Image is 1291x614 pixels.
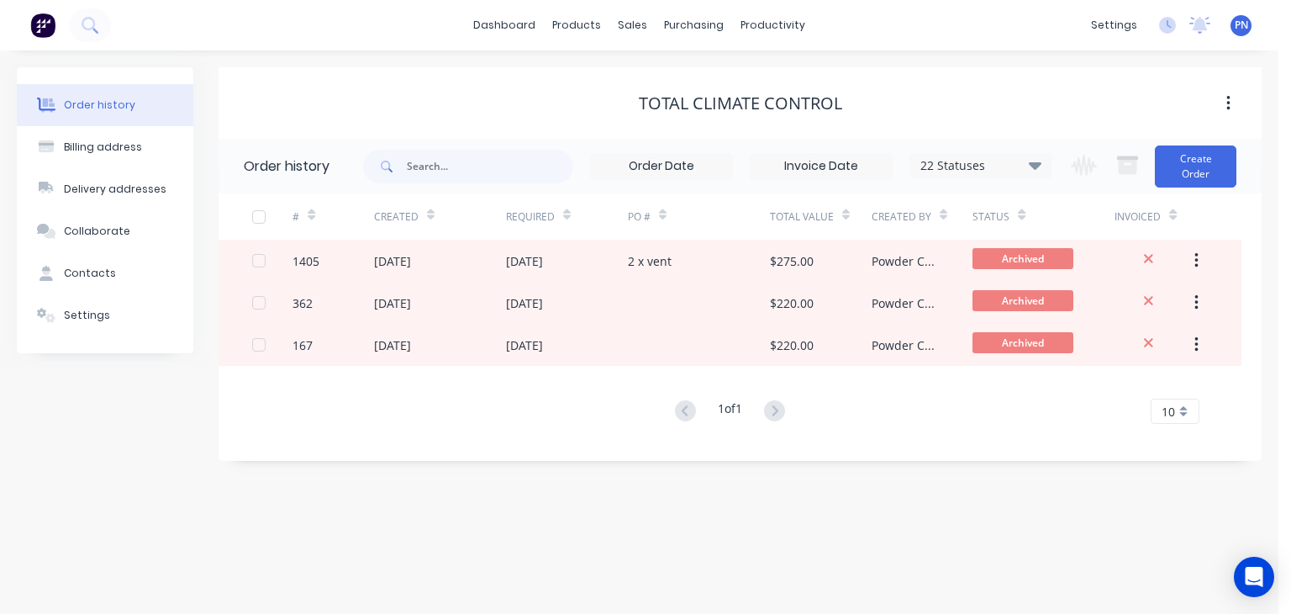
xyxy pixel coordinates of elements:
div: 1 of 1 [718,400,742,424]
button: Settings [17,294,193,336]
span: Archived [972,290,1073,311]
div: 22 Statuses [910,156,1051,175]
div: settings [1083,13,1146,38]
div: products [544,13,609,38]
div: # [292,209,299,225]
div: Total Climate Control [639,93,842,114]
div: [DATE] [506,252,543,270]
div: 1405 [292,252,319,270]
button: Order history [17,84,193,126]
div: # [292,193,374,240]
button: Billing address [17,126,193,168]
input: Search... [407,150,573,183]
span: PN [1235,18,1248,33]
div: Powder Crew [872,294,940,312]
img: Factory [30,13,55,38]
div: Created By [872,209,931,225]
div: Contacts [64,266,116,281]
div: $275.00 [770,252,814,270]
div: 362 [292,294,313,312]
div: Status [972,209,1009,225]
div: Powder Crew [872,336,940,354]
input: Invoice Date [751,154,892,179]
div: Settings [64,308,110,323]
span: Archived [972,248,1073,269]
div: Created [374,209,419,225]
div: purchasing [656,13,732,38]
div: $220.00 [770,294,814,312]
div: [DATE] [506,294,543,312]
div: PO # [628,209,651,225]
div: PO # [628,193,770,240]
span: 10 [1162,403,1175,421]
button: Delivery addresses [17,168,193,210]
div: Open Intercom Messenger [1234,557,1274,597]
div: Delivery addresses [64,182,166,197]
div: Order history [64,98,135,113]
div: Billing address [64,140,142,155]
div: Total Value [770,193,872,240]
div: $220.00 [770,336,814,354]
span: Archived [972,332,1073,353]
div: [DATE] [506,336,543,354]
div: 167 [292,336,313,354]
div: 2 x vent [628,252,672,270]
div: Created By [872,193,973,240]
div: Required [506,193,628,240]
div: Order history [244,156,329,177]
div: Created [374,193,506,240]
div: [DATE] [374,294,411,312]
div: Total Value [770,209,834,225]
div: [DATE] [374,336,411,354]
div: productivity [732,13,814,38]
div: [DATE] [374,252,411,270]
a: dashboard [465,13,544,38]
button: Collaborate [17,210,193,252]
input: Order Date [591,154,732,179]
div: Status [972,193,1114,240]
button: Create Order [1155,146,1236,188]
div: Invoiced [1114,193,1196,240]
div: Collaborate [64,224,130,239]
button: Contacts [17,252,193,294]
div: Required [506,209,555,225]
div: sales [609,13,656,38]
div: Invoiced [1114,209,1161,225]
div: Powder Crew [872,252,940,270]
